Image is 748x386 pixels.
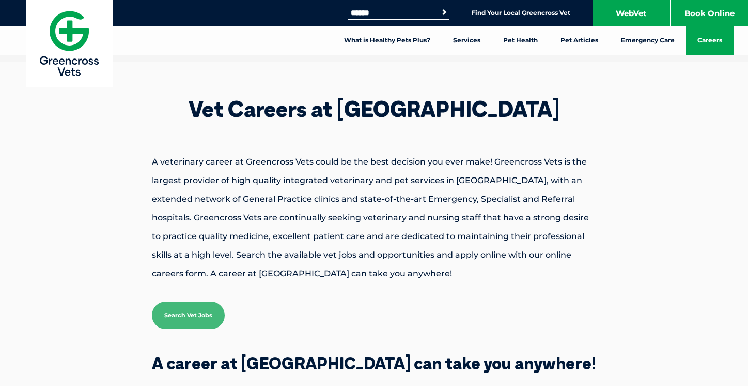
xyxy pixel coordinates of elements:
[439,7,449,18] button: Search
[152,302,225,329] a: Search Vet Jobs
[610,26,686,55] a: Emergency Care
[116,153,632,283] p: A veterinary career at Greencross Vets could be the best decision you ever make! Greencross Vets ...
[105,355,643,372] h2: A career at [GEOGRAPHIC_DATA] can take you anywhere!
[442,26,492,55] a: Services
[333,26,442,55] a: What is Healthy Pets Plus?
[492,26,549,55] a: Pet Health
[549,26,610,55] a: Pet Articles
[471,9,570,17] a: Find Your Local Greencross Vet
[116,98,632,120] h1: Vet Careers at [GEOGRAPHIC_DATA]
[686,26,734,55] a: Careers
